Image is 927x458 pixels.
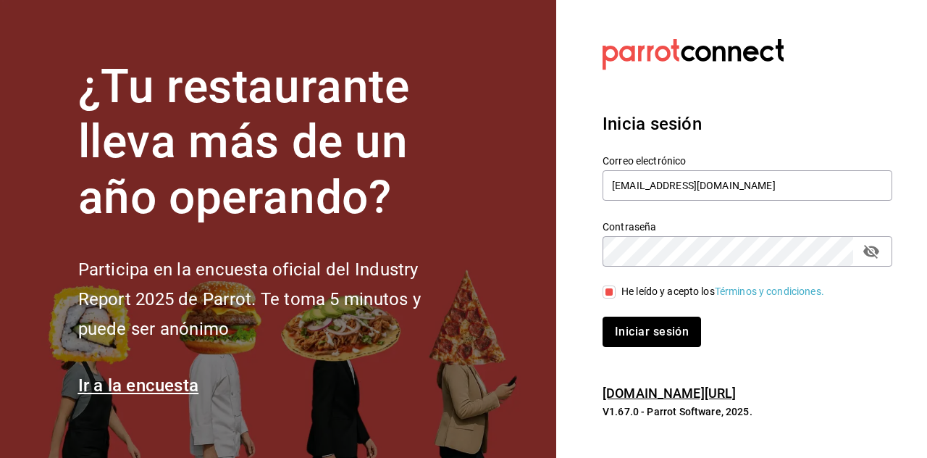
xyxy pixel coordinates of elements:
[859,239,884,264] button: passwordField
[715,286,824,297] a: Términos y condiciones.
[78,59,469,226] h1: ¿Tu restaurante lleva más de un año operando?
[603,155,892,165] label: Correo electrónico
[78,375,199,396] a: Ir a la encuesta
[603,111,892,137] h3: Inicia sesión
[603,404,892,419] p: V1.67.0 - Parrot Software, 2025.
[621,284,824,299] div: He leído y acepto los
[603,317,701,347] button: Iniciar sesión
[603,221,892,231] label: Contraseña
[603,170,892,201] input: Ingresa tu correo electrónico
[603,386,736,401] a: [DOMAIN_NAME][URL]
[78,255,469,343] h2: Participa en la encuesta oficial del Industry Report 2025 de Parrot. Te toma 5 minutos y puede se...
